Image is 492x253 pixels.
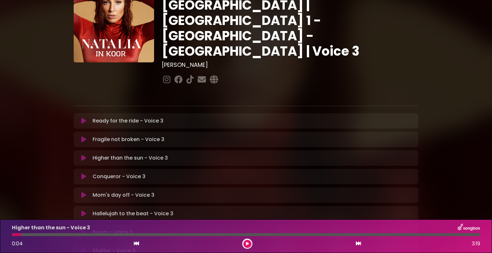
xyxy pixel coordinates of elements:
[93,173,145,180] p: Conqueror - Voice 3
[12,224,90,232] p: Higher than the sun - Voice 3
[93,117,163,125] p: Ready for the ride - Voice 3
[162,61,418,68] h3: [PERSON_NAME]
[93,191,154,199] p: Mom's day off - Voice 3
[12,240,23,247] span: 0:04
[93,154,168,162] p: Higher than the sun - Voice 3
[93,210,173,217] p: Hallelujah to the beat - Voice 3
[93,136,164,143] p: Fragile not broken - Voice 3
[472,240,480,248] span: 3:19
[458,224,480,232] img: songbox-logo-white.png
